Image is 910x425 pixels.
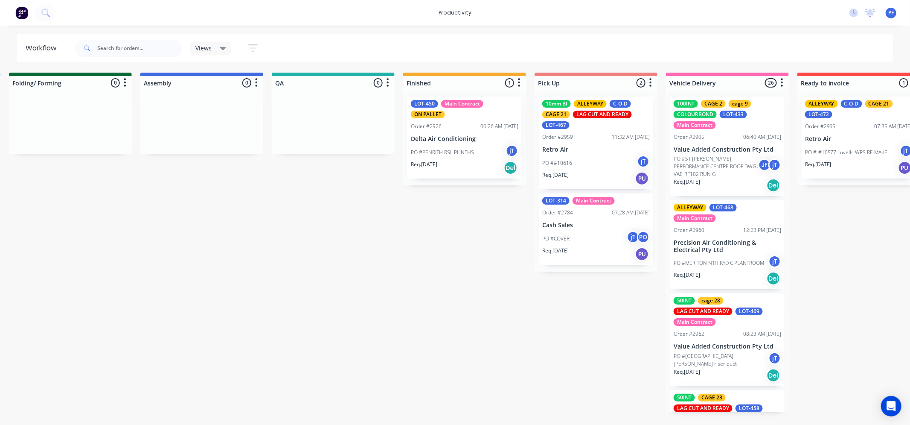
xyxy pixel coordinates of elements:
div: 11:32 AM [DATE] [612,133,650,141]
div: CAGE 2 [701,100,726,108]
div: LAG CUT AND READY [674,308,733,315]
div: Order #2905 [674,133,704,141]
div: LOT-314Main ContractOrder #278407:28 AM [DATE]Cash SalesPO #COVERjTPOReq.[DATE]PU [539,193,653,265]
div: 08:23 AM [DATE] [743,330,781,338]
div: CAGE 21 [865,100,893,108]
div: C-O-D [610,100,631,108]
span: PF [888,9,894,17]
p: PO #COVER [542,235,570,243]
div: C-O-D [841,100,862,108]
p: PO #MERITON NTH RYD C PLANTROOM [674,259,764,267]
p: Retro Air [542,146,650,153]
p: PO #ST [PERSON_NAME] PERFORMANCE CENTRE ROOF DWG-VAE-RF102 RUN G [674,155,758,178]
div: JF [758,158,771,171]
div: 10mm BI [542,100,571,108]
div: Main Contract [441,100,483,108]
div: jT [627,231,640,243]
div: LOT-458 [736,404,763,412]
div: Del [767,179,780,192]
div: ON PALLET [411,111,445,118]
div: 100INT [674,100,698,108]
div: Order #2926 [411,123,442,130]
div: LOT-450Main ContractON PALLETOrder #292606:26 AM [DATE]Delta Air ConditioningPO #PENRITH RSL PLIN... [407,97,522,179]
div: Order #2960 [674,226,704,234]
p: Req. [DATE] [674,178,700,186]
div: Workflow [26,43,61,53]
p: Precision Air Conditioning & Electrical Pty Ltd [674,239,781,254]
div: jT [506,144,518,157]
div: Order #2784 [542,209,573,217]
p: PO #-#10577 Lovells WRS RE MAKE [805,149,888,156]
div: Order #2959 [542,133,573,141]
div: cage 9 [729,100,751,108]
p: Req. [DATE] [542,171,569,179]
div: LOT-450 [411,100,438,108]
p: PO #[GEOGRAPHIC_DATA][PERSON_NAME] riser duct [674,352,768,368]
p: Value Added Construction Pty Ltd [674,146,781,153]
img: Factory [15,6,28,19]
div: 50INTcage 28LAG CUT AND READYLOT-469Main ContractOrder #296208:23 AM [DATE]Value Added Constructi... [670,293,785,386]
div: CAGE 21 [542,111,570,118]
div: jT [768,255,781,268]
div: Del [767,272,780,285]
div: Main Contract [674,318,716,326]
div: LAG CUT AND READY [573,111,632,118]
p: Req. [DATE] [411,161,437,168]
div: LOT-468 [709,204,737,211]
span: Views [195,44,212,53]
div: LOT-433 [720,111,747,118]
div: cage 28 [698,297,724,305]
div: ALLEYWAY [574,100,607,108]
div: COLOURBOND [674,111,717,118]
p: Req. [DATE] [805,161,832,168]
p: Cash Sales [542,222,650,229]
div: LOT-472 [805,111,832,118]
div: 06:26 AM [DATE] [480,123,518,130]
p: Value Added Construction Pty Ltd [674,343,781,350]
div: Open Intercom Messenger [881,396,901,416]
div: jT [637,155,650,168]
div: 12:23 PM [DATE] [743,226,781,234]
p: Delta Air Conditioning [411,135,518,143]
div: 10mm BIALLEYWAYC-O-DCAGE 21LAG CUT AND READYLOT-467Order #295911:32 AM [DATE]Retro AirPO ##10616j... [539,97,653,189]
input: Search for orders... [97,40,182,57]
p: Req. [DATE] [674,368,700,376]
p: Req. [DATE] [674,271,700,279]
div: jT [768,158,781,171]
div: jT [768,352,781,365]
div: productivity [434,6,476,19]
div: LOT-314 [542,197,570,205]
div: Del [504,161,518,175]
p: Req. [DATE] [542,247,569,255]
div: ALLEYWAY [674,204,706,211]
div: ALLEYWAYLOT-468Main ContractOrder #296012:23 PM [DATE]Precision Air Conditioning & Electrical Pty... [670,200,785,290]
div: PU [635,247,649,261]
div: 50INT [674,394,695,402]
div: 07:28 AM [DATE] [612,209,650,217]
div: PO [637,231,650,243]
div: 06:40 AM [DATE] [743,133,781,141]
div: 100INTCAGE 2cage 9COLOURBONDLOT-433Main ContractOrder #290506:40 AM [DATE]Value Added Constructio... [670,97,785,196]
div: PU [635,172,649,185]
div: ALLEYWAY [805,100,838,108]
div: Order #2965 [805,123,836,130]
div: LOT-467 [542,121,570,129]
p: PO #PENRITH RSL PLINTHS [411,149,474,156]
div: Order #2962 [674,330,704,338]
div: LAG CUT AND READY [674,404,733,412]
div: Del [767,369,780,382]
div: Main Contract [674,121,716,129]
div: Main Contract [573,197,615,205]
div: 50INT [674,297,695,305]
div: Main Contract [674,214,716,222]
div: CAGE 23 [698,394,726,402]
div: LOT-469 [736,308,763,315]
p: PO ##10616 [542,159,572,167]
